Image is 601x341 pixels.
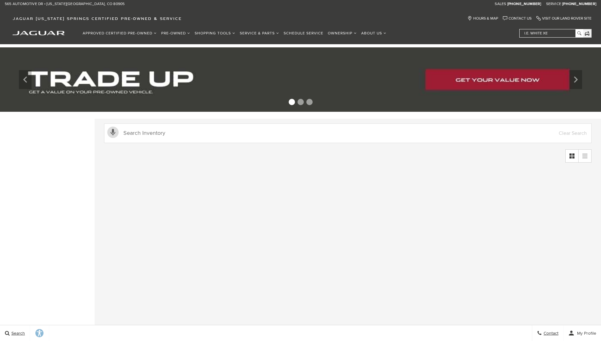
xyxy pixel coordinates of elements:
span: My Profile [574,331,596,336]
input: i.e. White XE [520,29,583,37]
nav: Main Navigation [80,28,389,39]
a: About Us [359,28,389,39]
a: Visit Our Land Rover Site [536,16,592,21]
span: Jaguar [US_STATE] Springs Certified Pre-Owned & Service [13,16,182,21]
a: Approved Certified Pre-Owned [80,28,159,39]
a: Service & Parts [238,28,281,39]
a: 565 Automotive Dr • [US_STATE][GEOGRAPHIC_DATA], CO 80905 [5,2,125,7]
a: [PHONE_NUMBER] [562,2,596,7]
svg: Click to toggle on voice search [107,127,119,138]
a: Contact Us [503,16,532,21]
span: Service [546,2,561,6]
span: Contact [542,331,558,336]
a: Ownership [326,28,359,39]
a: Shopping Tools [192,28,238,39]
a: Jaguar [US_STATE] Springs Certified Pre-Owned & Service [9,16,185,21]
img: Jaguar [13,31,65,35]
button: Open user profile menu [563,325,601,341]
a: Pre-Owned [159,28,192,39]
span: Go to slide 3 [306,99,313,105]
a: jaguar [13,30,65,35]
input: Search Inventory [104,123,592,143]
span: Go to slide 1 [289,99,295,105]
a: Schedule Service [281,28,326,39]
span: Search [10,331,25,336]
div: Previous [19,70,32,89]
span: Sales [495,2,506,6]
span: Go to slide 2 [298,99,304,105]
a: Hours & Map [468,16,498,21]
div: Next [569,70,582,89]
a: [PHONE_NUMBER] [507,2,541,7]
